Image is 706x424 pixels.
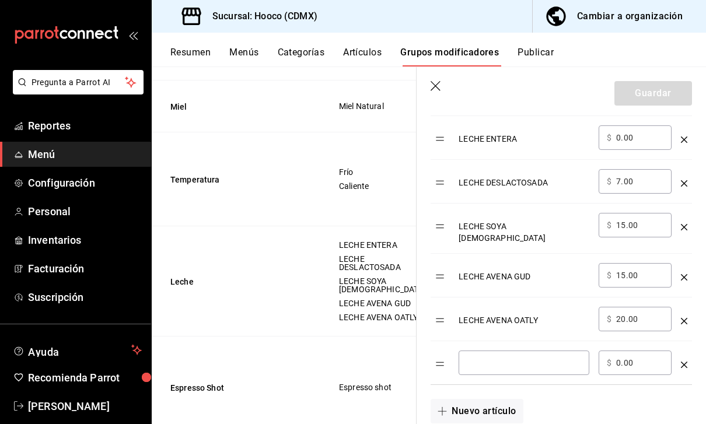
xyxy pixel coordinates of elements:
span: $ [607,271,611,279]
span: LECHE AVENA GUD [339,299,426,307]
button: Resumen [170,47,211,66]
span: $ [607,221,611,229]
button: Espresso Shot [170,382,310,394]
span: LECHE SOYA [DEMOGRAPHIC_DATA] [339,277,426,293]
h3: Sucursal: Hooco (CDMX) [203,9,317,23]
span: $ [607,359,611,367]
span: Reportes [28,118,142,134]
span: Inventarios [28,232,142,248]
table: optionsTable [431,87,692,384]
div: LECHE SOYA [DEMOGRAPHIC_DATA] [459,213,589,244]
button: Grupos modificadores [400,47,499,66]
span: LECHE AVENA OATLY [339,313,426,321]
span: Configuración [28,175,142,191]
span: $ [607,177,611,185]
div: Cambiar a organización [577,8,683,24]
span: Caliente [339,182,426,190]
span: Facturación [28,261,142,276]
span: Suscripción [28,289,142,305]
button: Artículos [343,47,382,66]
button: Miel [170,101,310,113]
button: Menús [229,47,258,66]
span: Personal [28,204,142,219]
span: Espresso shot [339,383,426,391]
button: Categorías [278,47,325,66]
button: Temperatura [170,174,310,185]
div: LECHE DESLACTOSADA [459,169,589,188]
span: [PERSON_NAME] [28,398,142,414]
button: Pregunta a Parrot AI [13,70,144,94]
span: LECHE ENTERA [339,241,426,249]
button: open_drawer_menu [128,30,138,40]
button: Nuevo artículo [431,399,523,423]
span: $ [607,134,611,142]
div: LECHE ENTERA [459,125,589,145]
div: LECHE AVENA GUD [459,263,589,282]
div: LECHE AVENA OATLY [459,307,589,326]
div: navigation tabs [170,47,706,66]
span: Recomienda Parrot [28,370,142,386]
a: Pregunta a Parrot AI [8,85,144,97]
span: LECHE DESLACTOSADA [339,255,426,271]
span: $ [607,315,611,323]
button: Leche [170,276,310,288]
span: Pregunta a Parrot AI [32,76,125,89]
button: Publicar [518,47,554,66]
span: Miel Natural [339,102,426,110]
span: Frío [339,168,426,176]
span: Menú [28,146,142,162]
span: Ayuda [28,343,127,357]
